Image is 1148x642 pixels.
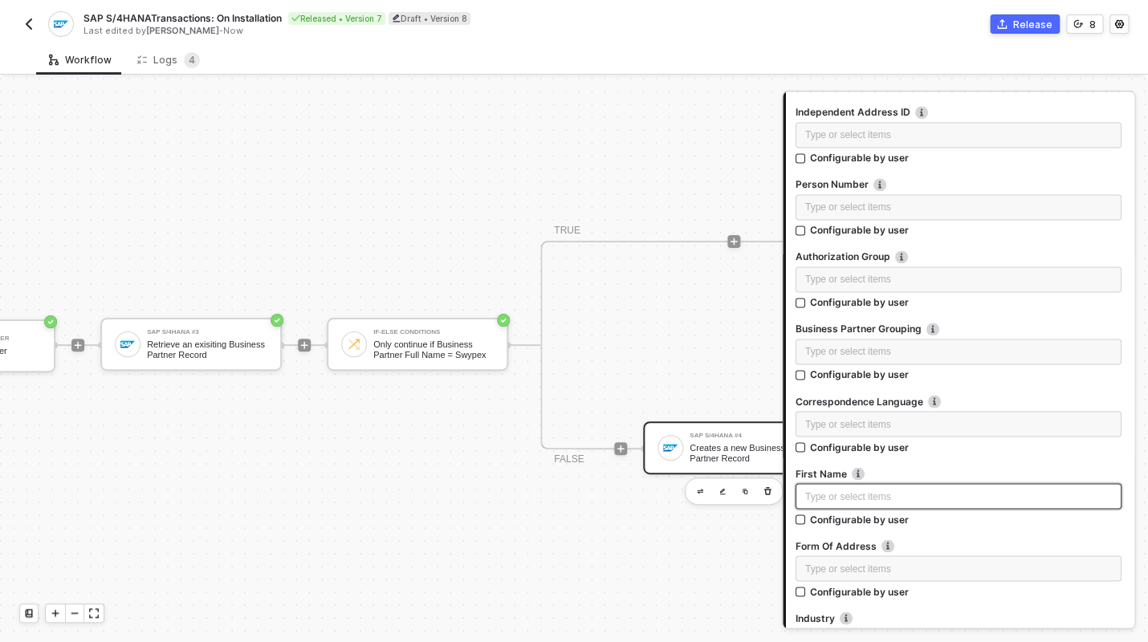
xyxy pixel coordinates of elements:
[392,14,401,22] span: icon-edit
[810,584,909,598] div: Configurable by user
[89,608,99,618] span: icon-expand
[288,12,385,25] div: Released • Version 7
[810,368,909,381] div: Configurable by user
[51,608,60,618] span: icon-play
[147,339,267,360] div: Retrieve an exisiting Business Partner Record
[49,54,112,67] div: Workflow
[796,250,1122,263] label: Authorization Group
[796,105,1122,119] label: Independent Address ID
[83,25,572,37] div: Last edited by - Now
[895,250,908,263] img: icon-info
[796,466,1122,480] label: First Name
[44,315,57,328] span: icon-success-page
[926,323,939,335] img: icon-info
[881,539,894,552] img: icon-info
[719,488,726,495] img: edit-cred
[83,11,282,25] span: SAP S/4HANATransactions: On Installation
[810,440,909,453] div: Configurable by user
[1013,18,1052,31] div: Release
[54,17,67,31] img: integration-icon
[840,612,853,624] img: icon-info
[663,441,678,455] img: icon
[697,489,703,494] img: edit-cred
[137,52,200,68] div: Logs
[146,25,219,36] span: [PERSON_NAME]
[271,314,283,327] span: icon-success-page
[347,337,361,351] img: icon
[810,151,909,165] div: Configurable by user
[990,14,1060,34] button: Release
[147,329,267,335] div: SAP S/4HANA #3
[373,339,494,360] div: Only continue if Business Partner Full Name = Swypex
[742,488,748,494] img: copy-block
[690,481,710,501] button: edit-cred
[713,481,732,501] button: edit-cred
[796,538,1122,552] label: Form Of Address
[70,608,79,618] span: icon-minus
[810,512,909,526] div: Configurable by user
[1066,14,1103,34] button: 8
[299,340,309,350] span: icon-play
[873,178,886,191] img: icon-info
[997,19,1007,29] span: icon-commerce
[19,14,39,34] button: back
[554,452,584,467] div: FALSE
[796,322,1122,335] label: Business Partner Grouping
[796,177,1122,191] label: Person Number
[915,106,928,119] img: icon-info
[497,314,510,327] span: icon-success-page
[796,394,1122,408] label: Correspondence Language
[1089,18,1096,31] div: 8
[73,340,83,350] span: icon-play
[928,395,941,408] img: icon-info
[796,611,1122,624] label: Industry
[22,18,35,30] img: back
[120,337,135,351] img: icon
[1114,19,1124,29] span: icon-settings
[389,12,470,25] div: Draft • Version 8
[852,467,865,480] img: icon-info
[810,295,909,309] div: Configurable by user
[729,237,739,246] span: icon-play
[735,481,755,501] button: copy-block
[810,223,909,237] div: Configurable by user
[690,443,810,463] div: Creates a new Business Partner Record
[373,329,494,335] div: If-Else Conditions
[690,433,810,439] div: SAP S/4HANA #4
[184,52,200,68] sup: 4
[189,54,195,66] span: 4
[1073,19,1083,29] span: icon-versioning
[554,223,580,238] div: TRUE
[616,444,625,453] span: icon-play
